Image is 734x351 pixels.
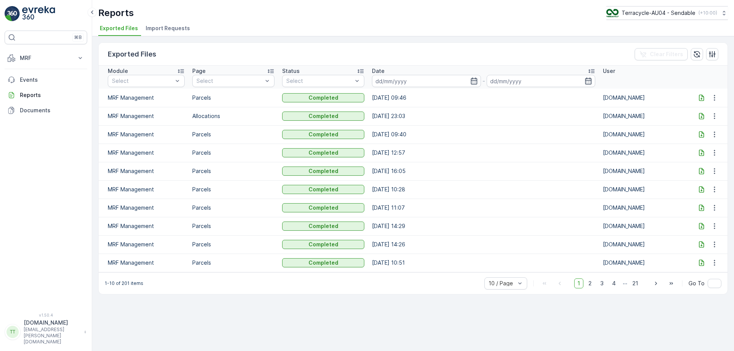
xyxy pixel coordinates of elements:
button: Completed [282,203,364,212]
p: Status [282,67,300,75]
input: dd/mm/yyyy [487,75,595,87]
p: Page [192,67,206,75]
p: ( +10:00 ) [698,10,717,16]
td: [DATE] 11:07 [368,199,599,217]
p: MRF Management [108,167,185,175]
img: logo_light-DOdMpM7g.png [22,6,55,21]
p: MRF Management [108,112,185,120]
span: 21 [629,278,641,288]
span: 2 [585,278,595,288]
td: [DATE] 16:05 [368,162,599,180]
button: Completed [282,185,364,194]
p: [DOMAIN_NAME] [603,222,685,230]
p: 1-10 of 201 items [105,280,143,286]
p: Parcels [192,241,274,248]
p: Completed [309,186,338,193]
p: Events [20,76,84,84]
p: Clear Filters [650,50,683,58]
p: MRF Management [108,259,185,267]
input: dd/mm/yyyy [372,75,481,87]
p: User [603,67,615,75]
p: Completed [309,149,338,157]
p: Completed [309,167,338,175]
p: [DOMAIN_NAME] [603,131,685,138]
td: [DATE] 10:51 [368,254,599,272]
td: [DATE] 14:29 [368,217,599,235]
button: Completed [282,112,364,121]
p: [DOMAIN_NAME] [603,149,685,157]
p: [DOMAIN_NAME] [603,94,685,102]
span: 3 [597,278,607,288]
button: Clear Filters [635,48,688,60]
p: Parcels [192,259,274,267]
td: [DATE] 09:46 [368,89,599,107]
a: Documents [5,103,87,118]
span: v 1.50.4 [5,313,87,317]
span: Import Requests [146,24,190,32]
p: [EMAIL_ADDRESS][PERSON_NAME][DOMAIN_NAME] [24,327,80,345]
p: Module [108,67,128,75]
button: Completed [282,93,364,102]
td: [DATE] 12:57 [368,144,599,162]
button: Completed [282,167,364,176]
span: Exported Files [100,24,138,32]
p: [DOMAIN_NAME] [603,167,685,175]
p: MRF Management [108,131,185,138]
p: Allocations [192,112,274,120]
span: 1 [574,278,583,288]
p: Documents [20,107,84,114]
p: [DOMAIN_NAME] [603,241,685,248]
button: Terracycle-AU04 - Sendable(+10:00) [606,6,728,20]
p: Completed [309,259,338,267]
p: Exported Files [108,49,156,60]
span: 4 [609,278,619,288]
p: Parcels [192,94,274,102]
p: Parcels [192,131,274,138]
p: Parcels [192,149,274,157]
button: Completed [282,222,364,231]
p: Completed [309,94,338,102]
p: MRF Management [108,94,185,102]
p: Completed [309,204,338,212]
p: [DOMAIN_NAME] [603,259,685,267]
p: [DOMAIN_NAME] [603,186,685,193]
p: - [482,76,485,86]
p: Terracycle-AU04 - Sendable [622,9,695,17]
p: ... [623,278,627,288]
button: Completed [282,258,364,267]
p: [DOMAIN_NAME] [603,112,685,120]
p: MRF Management [108,222,185,230]
p: MRF [20,54,72,62]
p: Completed [309,222,338,230]
p: ⌘B [74,34,82,40]
p: Completed [309,131,338,138]
p: Select [196,77,263,85]
td: [DATE] 14:26 [368,235,599,254]
p: Parcels [192,186,274,193]
button: Completed [282,148,364,157]
button: TT[DOMAIN_NAME][EMAIL_ADDRESS][PERSON_NAME][DOMAIN_NAME] [5,319,87,345]
div: TT [6,326,19,338]
td: [DATE] 23:03 [368,107,599,125]
a: Reports [5,87,87,103]
button: MRF [5,50,87,66]
td: [DATE] 09:40 [368,125,599,144]
p: [DOMAIN_NAME] [24,319,80,327]
p: MRF Management [108,186,185,193]
p: Date [372,67,385,75]
p: Parcels [192,204,274,212]
p: MRF Management [108,149,185,157]
p: Reports [20,91,84,99]
p: Parcels [192,222,274,230]
p: Select [286,77,352,85]
p: Select [112,77,173,85]
button: Completed [282,240,364,249]
p: MRF Management [108,241,185,248]
a: Events [5,72,87,87]
img: logo [5,6,20,21]
td: [DATE] 10:28 [368,180,599,199]
p: Completed [309,241,338,248]
span: Go To [689,280,705,287]
button: Completed [282,130,364,139]
p: Reports [98,7,134,19]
